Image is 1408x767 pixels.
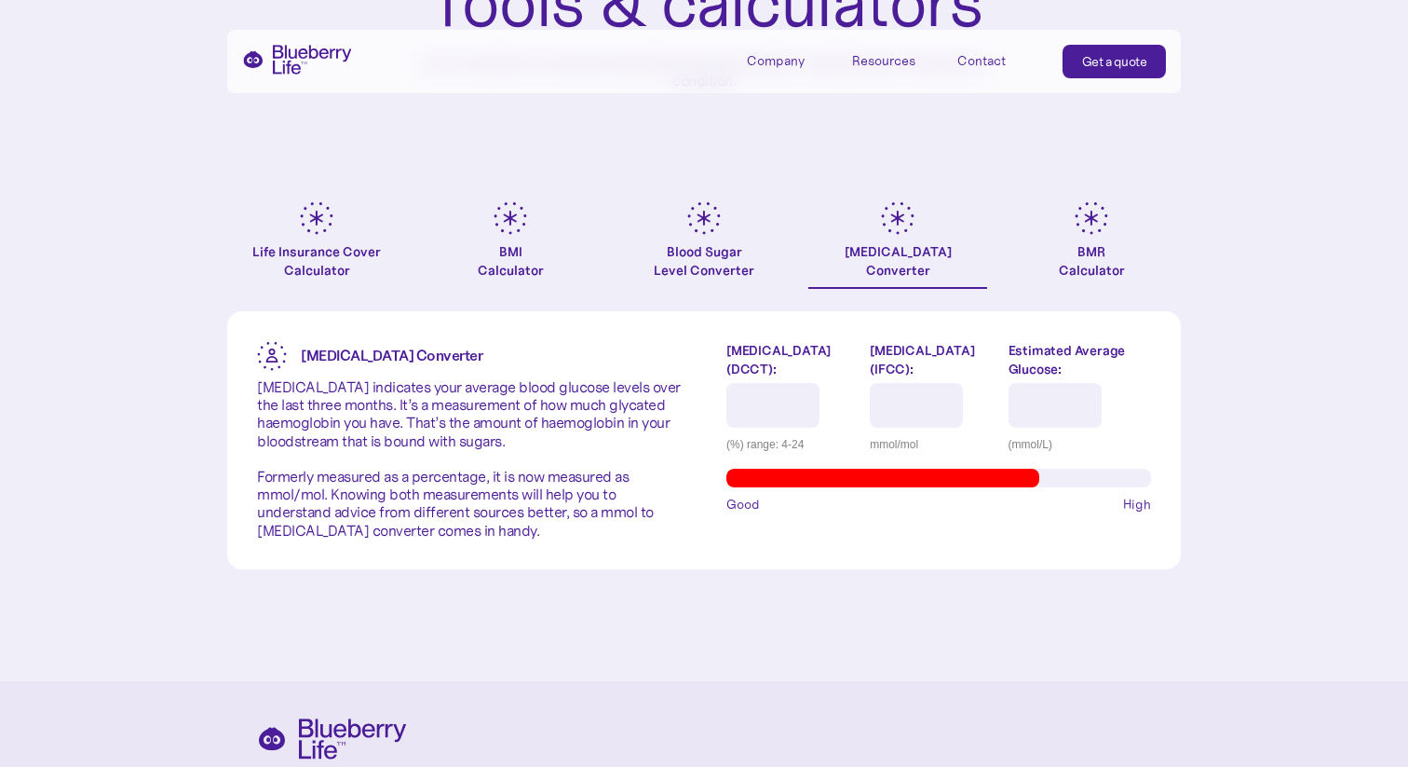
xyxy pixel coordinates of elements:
[1123,495,1151,514] span: High
[1082,52,1147,71] div: Get a quote
[1059,242,1125,280] div: BMR Calculator
[957,53,1006,69] div: Contact
[747,53,805,69] div: Company
[870,435,994,454] div: mmol/mol
[808,201,987,289] a: [MEDICAL_DATA]Converter
[726,341,856,378] label: [MEDICAL_DATA] (DCCT):
[478,242,544,280] div: BMI Calculator
[421,201,600,289] a: BMICalculator
[852,45,936,75] div: Resources
[242,45,352,75] a: home
[726,435,856,454] div: (%) range: 4-24
[726,495,760,514] span: Good
[1009,435,1151,454] div: (mmol/L)
[227,201,406,289] a: Life Insurance Cover Calculator
[747,45,831,75] div: Company
[1002,201,1181,289] a: BMRCalculator
[654,242,754,280] div: Blood Sugar Level Converter
[852,53,915,69] div: Resources
[957,45,1041,75] a: Contact
[870,341,994,378] label: [MEDICAL_DATA] (IFCC):
[1063,45,1167,78] a: Get a quote
[845,242,952,280] div: [MEDICAL_DATA] Converter
[227,242,406,280] div: Life Insurance Cover Calculator
[615,201,793,289] a: Blood SugarLevel Converter
[257,378,682,540] p: [MEDICAL_DATA] indicates your average blood glucose levels over the last three months. It’s a mea...
[301,346,482,364] strong: [MEDICAL_DATA] Converter
[1009,341,1151,378] label: Estimated Average Glucose:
